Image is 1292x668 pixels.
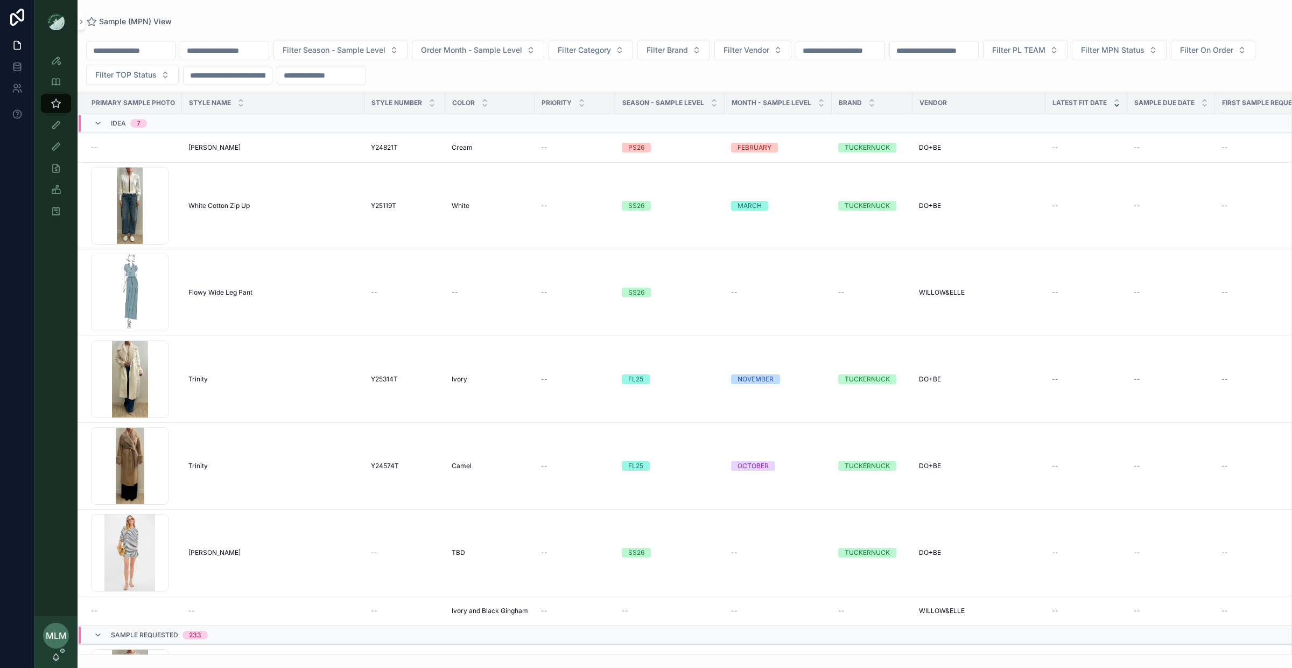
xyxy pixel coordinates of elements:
[188,288,358,297] a: Flowy Wide Leg Pant
[1134,462,1140,470] span: --
[452,143,528,152] a: Cream
[919,143,1039,152] a: DO+BE
[838,461,906,471] a: TUCKERNUCK
[628,548,644,558] div: SS26
[188,143,241,152] span: [PERSON_NAME]
[189,99,231,107] span: Style Name
[1052,607,1121,615] a: --
[1072,40,1167,60] button: Select Button
[628,143,644,152] div: PS26
[845,374,890,384] div: TUCKERNUCK
[188,548,241,557] span: [PERSON_NAME]
[541,375,547,384] span: --
[371,548,439,557] a: --
[371,607,377,615] span: --
[732,99,811,107] span: MONTH - SAMPLE LEVEL
[731,607,825,615] a: --
[919,375,1039,384] a: DO+BE
[1221,288,1228,297] span: --
[731,548,825,557] a: --
[188,607,358,615] a: --
[137,119,141,128] div: 7
[919,288,965,297] span: WILLOW&ELLE
[919,462,1039,470] a: DO+BE
[628,288,644,297] div: SS26
[541,548,609,557] a: --
[452,548,528,557] a: TBD
[1134,375,1140,384] span: --
[838,548,906,558] a: TUCKERNUCK
[452,548,465,557] span: TBD
[1134,548,1209,557] a: --
[845,548,890,558] div: TUCKERNUCK
[541,607,609,615] a: --
[1081,45,1144,55] span: Filter MPN Status
[731,548,738,557] span: --
[452,462,528,470] a: Camel
[1134,548,1140,557] span: --
[421,45,522,55] span: Order Month - Sample Level
[1052,548,1121,557] a: --
[1134,288,1140,297] span: --
[452,462,472,470] span: Camel
[111,119,126,128] span: Idea
[647,45,688,55] span: Filter Brand
[541,288,609,297] a: --
[1134,462,1209,470] a: --
[188,462,358,470] a: Trinity
[452,375,528,384] a: Ivory
[371,201,396,210] span: Y25119T
[95,69,157,80] span: Filter TOP Status
[188,201,250,210] span: White Cotton Zip Up
[541,607,547,615] span: --
[919,607,965,615] span: WILLOW&ELLE
[371,288,377,297] span: --
[628,201,644,211] div: SS26
[541,462,547,470] span: --
[371,143,398,152] span: Y24821T
[622,201,718,211] a: SS26
[371,201,439,210] a: Y25119T
[839,99,862,107] span: Brand
[1221,375,1228,384] span: --
[46,629,67,642] span: MLM
[1134,607,1140,615] span: --
[1052,288,1121,297] a: --
[371,99,422,107] span: Style Number
[371,462,439,470] a: Y24574T
[371,288,439,297] a: --
[622,99,704,107] span: Season - Sample Level
[731,461,825,471] a: OCTOBER
[371,143,439,152] a: Y24821T
[541,375,609,384] a: --
[1221,548,1228,557] span: --
[1134,201,1140,210] span: --
[452,375,467,384] span: Ivory
[412,40,544,60] button: Select Button
[1134,375,1209,384] a: --
[919,375,941,384] span: DO+BE
[371,548,377,557] span: --
[628,461,643,471] div: FL25
[845,461,890,471] div: TUCKERNUCK
[541,548,547,557] span: --
[452,143,473,152] span: Cream
[838,201,906,211] a: TUCKERNUCK
[188,462,208,470] span: Trinity
[919,548,941,557] span: DO+BE
[919,288,1039,297] a: WILLOW&ELLE
[541,143,547,152] span: --
[188,375,208,384] span: Trinity
[541,201,609,210] a: --
[1052,462,1121,470] a: --
[558,45,611,55] span: Filter Category
[1180,45,1233,55] span: Filter On Order
[1052,375,1121,384] a: --
[1052,201,1058,210] span: --
[189,631,201,639] div: 233
[1134,288,1209,297] a: --
[845,143,890,152] div: TUCKERNUCK
[622,607,718,615] a: --
[738,201,762,211] div: MARCH
[622,461,718,471] a: FL25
